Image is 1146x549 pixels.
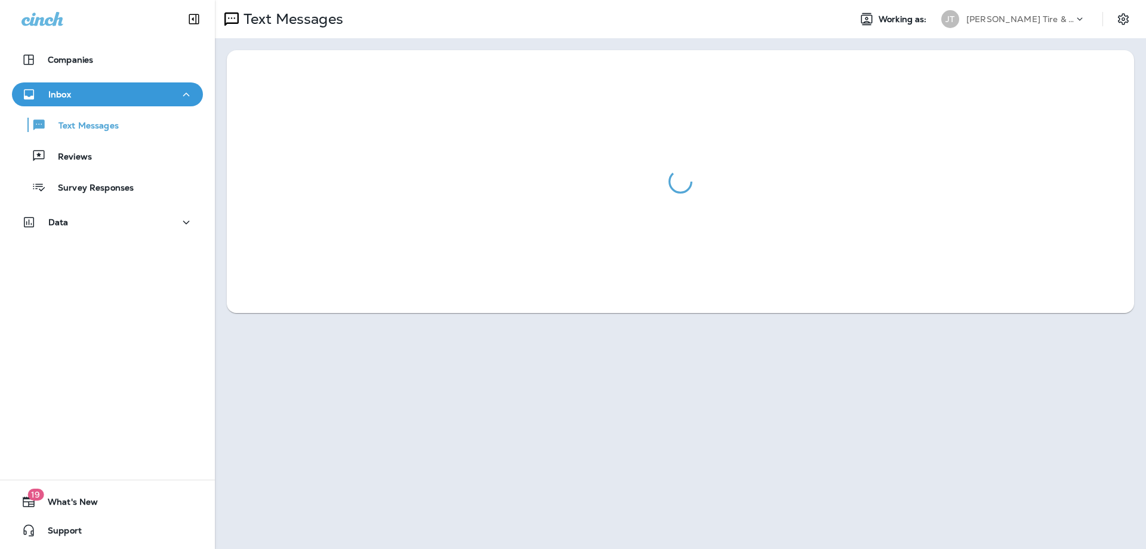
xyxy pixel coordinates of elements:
[36,526,82,540] span: Support
[36,497,98,511] span: What's New
[47,121,119,132] p: Text Messages
[46,183,134,194] p: Survey Responses
[12,174,203,200] button: Survey Responses
[12,112,203,137] button: Text Messages
[177,7,211,31] button: Collapse Sidebar
[12,519,203,542] button: Support
[12,48,203,72] button: Companies
[12,143,203,168] button: Reviews
[879,14,929,24] span: Working as:
[48,90,71,99] p: Inbox
[239,10,343,28] p: Text Messages
[12,490,203,514] button: 19What's New
[48,217,69,227] p: Data
[12,210,203,234] button: Data
[12,82,203,106] button: Inbox
[941,10,959,28] div: JT
[1113,8,1134,30] button: Settings
[48,55,93,65] p: Companies
[966,14,1074,24] p: [PERSON_NAME] Tire & Auto
[46,152,92,163] p: Reviews
[27,489,44,501] span: 19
